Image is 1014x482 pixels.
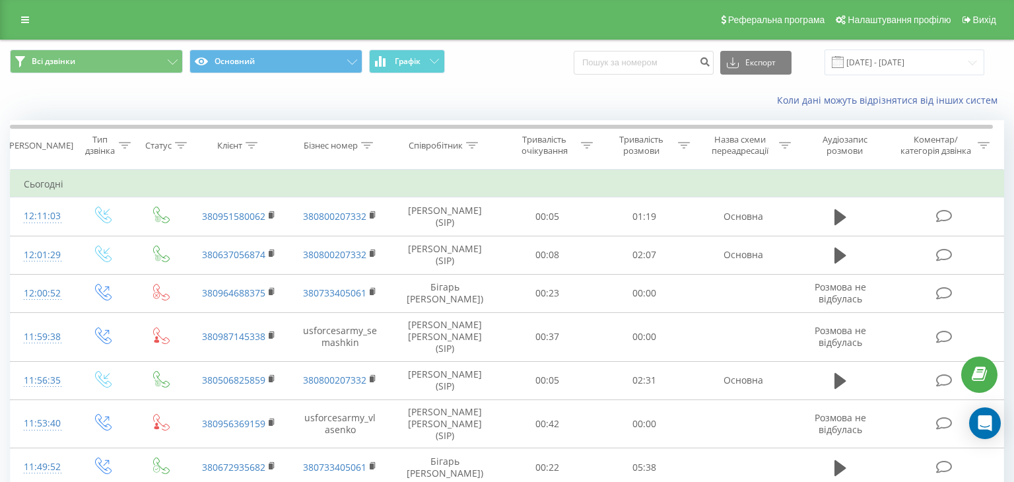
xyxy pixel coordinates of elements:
[390,236,499,274] td: [PERSON_NAME] (SIP)
[499,361,596,399] td: 00:05
[728,15,825,25] span: Реферальна програма
[390,361,499,399] td: [PERSON_NAME] (SIP)
[303,374,366,386] a: 380800207332
[693,236,794,274] td: Основна
[806,134,884,156] div: Аудіозапис розмови
[969,407,1001,439] div: Open Intercom Messenger
[390,197,499,236] td: [PERSON_NAME] (SIP)
[202,287,265,299] a: 380964688375
[290,312,391,361] td: usforcesarmy_semashkin
[390,274,499,312] td: Бігарь [PERSON_NAME])
[24,368,59,394] div: 11:56:35
[596,399,693,448] td: 00:00
[369,50,445,73] button: Графік
[395,57,421,66] span: Графік
[303,461,366,473] a: 380733405061
[390,399,499,448] td: [PERSON_NAME] [PERSON_NAME] (SIP)
[815,411,866,436] span: Розмова не відбулась
[202,248,265,261] a: 380637056874
[815,281,866,305] span: Розмова не відбулась
[24,411,59,436] div: 11:53:40
[24,203,59,229] div: 12:11:03
[596,274,693,312] td: 00:00
[303,248,366,261] a: 380800207332
[499,197,596,236] td: 00:05
[303,210,366,223] a: 380800207332
[145,140,172,151] div: Статус
[897,134,974,156] div: Коментар/категорія дзвінка
[189,50,362,73] button: Основний
[848,15,951,25] span: Налаштування профілю
[24,454,59,480] div: 11:49:52
[202,374,265,386] a: 380506825859
[596,312,693,361] td: 00:00
[24,281,59,306] div: 12:00:52
[499,399,596,448] td: 00:42
[202,210,265,223] a: 380951580062
[608,134,675,156] div: Тривалість розмови
[511,134,578,156] div: Тривалість очікування
[693,197,794,236] td: Основна
[499,274,596,312] td: 00:23
[693,361,794,399] td: Основна
[574,51,714,75] input: Пошук за номером
[596,236,693,274] td: 02:07
[217,140,242,151] div: Клієнт
[596,197,693,236] td: 01:19
[10,50,183,73] button: Всі дзвінки
[24,324,59,350] div: 11:59:38
[705,134,776,156] div: Назва схеми переадресації
[409,140,463,151] div: Співробітник
[290,399,391,448] td: usforcesarmy_vlasenko
[720,51,792,75] button: Експорт
[202,417,265,430] a: 380956369159
[973,15,996,25] span: Вихід
[777,94,1004,106] a: Коли дані можуть відрізнятися вiд інших систем
[596,361,693,399] td: 02:31
[499,312,596,361] td: 00:37
[24,242,59,268] div: 12:01:29
[84,134,116,156] div: Тип дзвінка
[202,461,265,473] a: 380672935682
[32,56,75,67] span: Всі дзвінки
[202,330,265,343] a: 380987145338
[499,236,596,274] td: 00:08
[390,312,499,361] td: [PERSON_NAME] [PERSON_NAME] (SIP)
[304,140,358,151] div: Бізнес номер
[11,171,1004,197] td: Сьогодні
[7,140,73,151] div: [PERSON_NAME]
[303,287,366,299] a: 380733405061
[815,324,866,349] span: Розмова не відбулась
